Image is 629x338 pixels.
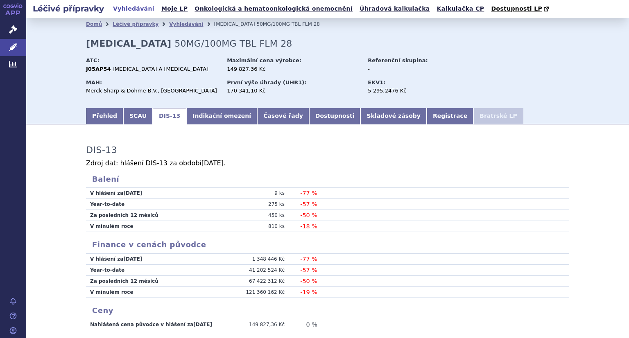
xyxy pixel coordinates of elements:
[306,321,317,328] span: 0 %
[86,264,229,275] td: Year-to-date
[427,108,473,124] a: Registrace
[227,57,301,63] strong: Maximální cena výrobce:
[214,21,255,27] span: [MEDICAL_DATA]
[86,210,229,221] td: Za posledních 12 měsíců
[300,256,317,262] span: -77 %
[257,108,309,124] a: Časové řady
[86,188,229,199] td: V hlášení za
[257,21,320,27] span: 50MG/100MG TBL FLM 28
[360,108,426,124] a: Skladové zásoby
[123,108,153,124] a: SCAU
[300,267,317,273] span: -57 %
[86,57,100,63] strong: ATC:
[86,66,111,72] strong: J05AP54
[86,286,229,297] td: V minulém roce
[368,57,428,63] strong: Referenční skupina:
[357,3,432,14] a: Úhradová kalkulačka
[229,264,291,275] td: 41 202 524 Kč
[300,190,317,196] span: -77 %
[86,79,102,86] strong: MAH:
[86,319,229,330] td: Nahlášená cena původce v hlášení za
[186,108,257,124] a: Indikační omezení
[86,221,229,232] td: V minulém roce
[300,212,317,219] span: -50 %
[86,275,229,286] td: Za posledních 12 měsíců
[86,21,102,27] a: Domů
[123,190,142,196] span: [DATE]
[229,188,291,199] td: 9 ks
[300,278,317,284] span: -50 %
[300,289,317,295] span: -19 %
[86,306,569,315] h3: Ceny
[434,3,487,14] a: Kalkulačka CP
[86,145,117,155] h3: DIS-13
[86,38,171,49] strong: [MEDICAL_DATA]
[300,201,317,207] span: -57 %
[86,254,229,265] td: V hlášení za
[227,79,306,86] strong: První výše úhrady (UHR1):
[86,240,569,249] h3: Finance v cenách původce
[201,159,224,167] span: [DATE]
[227,87,360,95] div: 170 341,10 Kč
[113,21,158,27] a: Léčivé přípravky
[86,87,219,95] div: Merck Sharp & Dohme B.V., [GEOGRAPHIC_DATA]
[309,108,361,124] a: Dostupnosti
[491,5,542,12] span: Dostupnosti LP
[153,108,186,124] a: DIS-13
[86,199,229,210] td: Year-to-date
[368,79,385,86] strong: EKV1:
[86,175,569,184] h3: Balení
[229,286,291,297] td: 121 360 162 Kč
[113,66,208,72] span: [MEDICAL_DATA] A [MEDICAL_DATA]
[26,3,111,14] h2: Léčivé přípravky
[174,38,292,49] span: 50MG/100MG TBL FLM 28
[229,221,291,232] td: 810 ks
[229,275,291,286] td: 67 422 312 Kč
[111,3,157,14] a: Vyhledávání
[229,254,291,265] td: 1 348 446 Kč
[368,87,460,95] div: 5 295,2476 Kč
[229,210,291,221] td: 450 ks
[227,65,360,73] div: 149 827,36 Kč
[192,3,355,14] a: Onkologická a hematoonkologická onemocnění
[193,322,212,327] span: [DATE]
[368,65,460,73] div: -
[159,3,190,14] a: Moje LP
[229,199,291,210] td: 275 ks
[300,223,317,230] span: -18 %
[86,108,123,124] a: Přehled
[229,319,291,330] td: 149 827,36 Kč
[489,3,553,15] a: Dostupnosti LP
[86,160,569,167] p: Zdroj dat: hlášení DIS-13 za období .
[169,21,203,27] a: Vyhledávání
[123,256,142,262] span: [DATE]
